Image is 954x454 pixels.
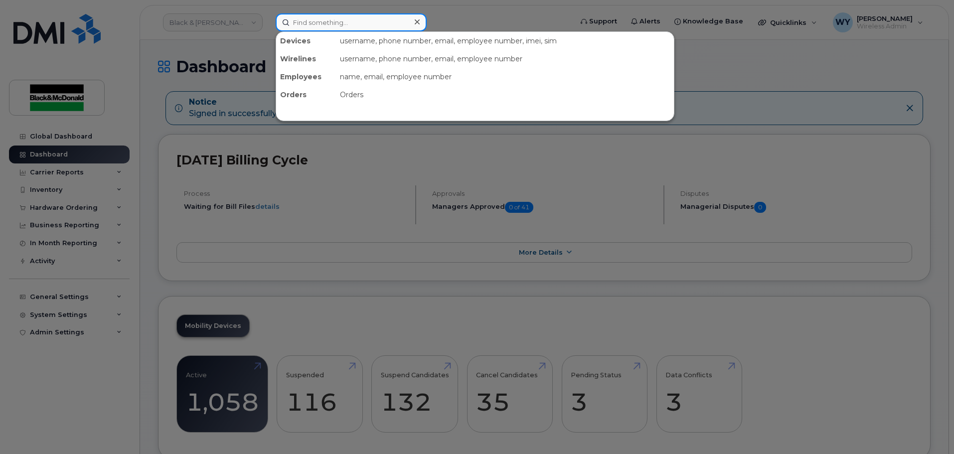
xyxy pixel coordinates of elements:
[276,68,336,86] div: Employees
[276,50,336,68] div: Wirelines
[276,86,336,104] div: Orders
[336,32,674,50] div: username, phone number, email, employee number, imei, sim
[336,86,674,104] div: Orders
[336,68,674,86] div: name, email, employee number
[276,32,336,50] div: Devices
[336,50,674,68] div: username, phone number, email, employee number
